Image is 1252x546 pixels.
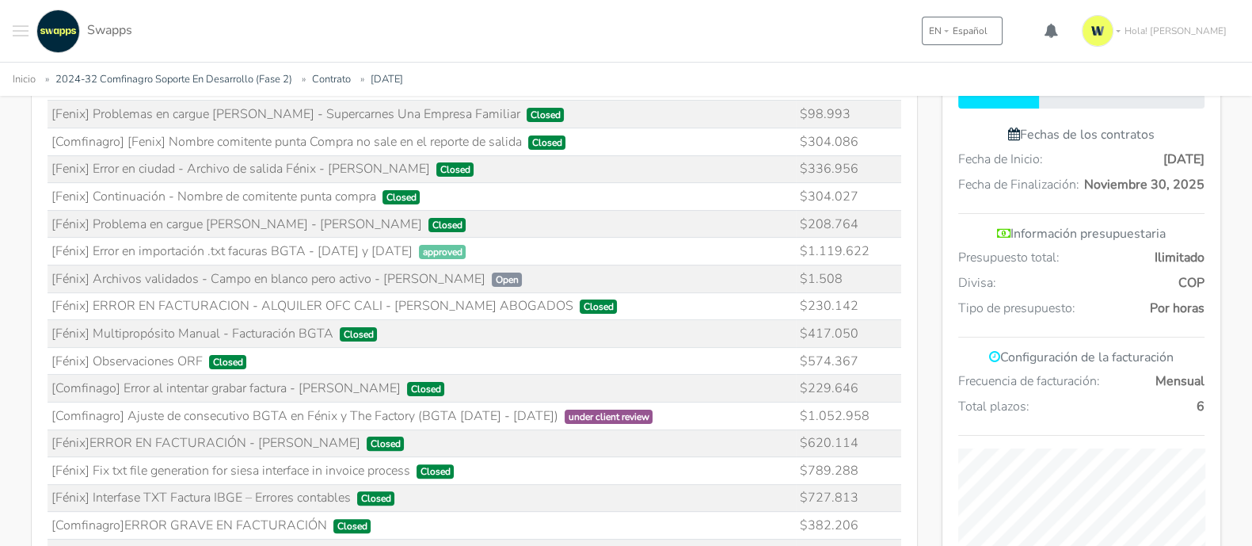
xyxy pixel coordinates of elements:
[527,108,565,122] span: Closed
[958,299,1075,318] span: Tipo de presupuesto:
[958,150,1043,169] span: Fecha de Inicio:
[13,10,29,53] button: Toggle navigation menu
[1082,15,1113,47] img: isotipo-3-3e143c57.png
[48,238,796,265] td: [Fénix] Error en importación .txt facuras BGTA - [DATE] y [DATE]
[1155,372,1204,391] span: Mensual
[48,320,796,348] td: [Fénix] Multipropósito Manual - Facturación BGTA
[436,162,474,177] span: Closed
[367,437,405,451] span: Closed
[796,457,900,485] td: $789.288
[48,265,796,292] td: [Fénix] Archivos validados - Campo en blanco pero activo - [PERSON_NAME]
[796,375,900,403] td: $229.646
[428,218,466,232] span: Closed
[796,402,900,430] td: $1.052.958
[958,372,1100,391] span: Frecuencia de facturación:
[48,457,796,485] td: [Fénix] Fix txt file generation for siesa interface in invoice process
[958,227,1204,242] h6: Información presupuestaria
[565,410,653,424] span: under client review
[796,155,900,183] td: $336.956
[48,292,796,320] td: [Fénix] ERROR EN FACTURACION - ALQUILER OFC CALI - [PERSON_NAME] ABOGADOS
[796,430,900,457] td: $620.114
[32,10,132,53] a: Swapps
[1155,248,1204,267] span: Ilimitado
[1084,175,1204,194] span: Noviembre 30, 2025
[36,10,80,53] img: swapps-linkedin-v2.jpg
[796,512,900,540] td: $382.206
[1197,397,1204,416] span: 6
[407,382,445,396] span: Closed
[48,430,796,457] td: [Fénix]ERROR EN FACTURACIÓN - [PERSON_NAME]
[1075,9,1239,53] a: Hola! [PERSON_NAME]
[48,512,796,540] td: [Comfinagro]ERROR GRAVE EN FACTURACIÓN
[1163,150,1204,169] span: [DATE]
[357,491,395,506] span: Closed
[340,327,378,342] span: Closed
[209,355,247,369] span: Closed
[528,136,566,150] span: Closed
[492,273,523,287] span: Open
[796,128,900,155] td: $304.086
[333,519,371,533] span: Closed
[48,128,796,155] td: [Comfinagro] [Fenix] Nombre comitente punta Compra no sale en el reporte de salida
[48,347,796,375] td: [Fénix] Observaciones ORF
[796,183,900,211] td: $304.027
[796,210,900,238] td: $208.764
[48,101,796,128] td: [Fenix] Problemas en cargue [PERSON_NAME] - Supercarnes Una Empresa Familiar
[796,265,900,292] td: $1.508
[382,190,421,204] span: Closed
[958,128,1204,143] h6: Fechas de los contratos
[958,350,1204,365] h6: Configuración de la facturación
[13,72,36,86] a: Inicio
[796,347,900,375] td: $574.367
[953,24,988,38] span: Español
[48,210,796,238] td: [Fénix] Problema en cargue [PERSON_NAME] - [PERSON_NAME]
[580,300,618,314] span: Closed
[796,101,900,128] td: $98.993
[55,72,292,86] a: 2024-32 Comfinagro Soporte En Desarrollo (Fase 2)
[922,17,1003,45] button: ENEspañol
[958,248,1060,267] span: Presupuesto total:
[87,21,132,39] span: Swapps
[796,484,900,512] td: $727.813
[48,183,796,211] td: [Fenix] Continuación - Nombre de comitente punta compra
[48,155,796,183] td: [Fenix] Error en ciudad - Archivo de salida Fénix - [PERSON_NAME]
[796,320,900,348] td: $417.050
[796,292,900,320] td: $230.142
[48,375,796,403] td: [Comfinago] Error al intentar grabar factura - [PERSON_NAME]
[1125,24,1227,38] span: Hola! [PERSON_NAME]
[312,72,351,86] a: Contrato
[958,175,1079,194] span: Fecha de Finalización:
[48,484,796,512] td: [Fénix] Interfase TXT Factura IBGE – Errores contables
[958,397,1029,416] span: Total plazos:
[371,72,403,86] a: [DATE]
[419,245,466,259] span: approved
[48,402,796,430] td: [Comfinagro] Ajuste de consecutivo BGTA en Fénix y The Factory (BGTA [DATE] - [DATE])
[1150,299,1204,318] span: Por horas
[417,464,455,479] span: Closed
[958,273,996,292] span: Divisa:
[1178,273,1204,292] span: COP
[796,238,900,265] td: $1.119.622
